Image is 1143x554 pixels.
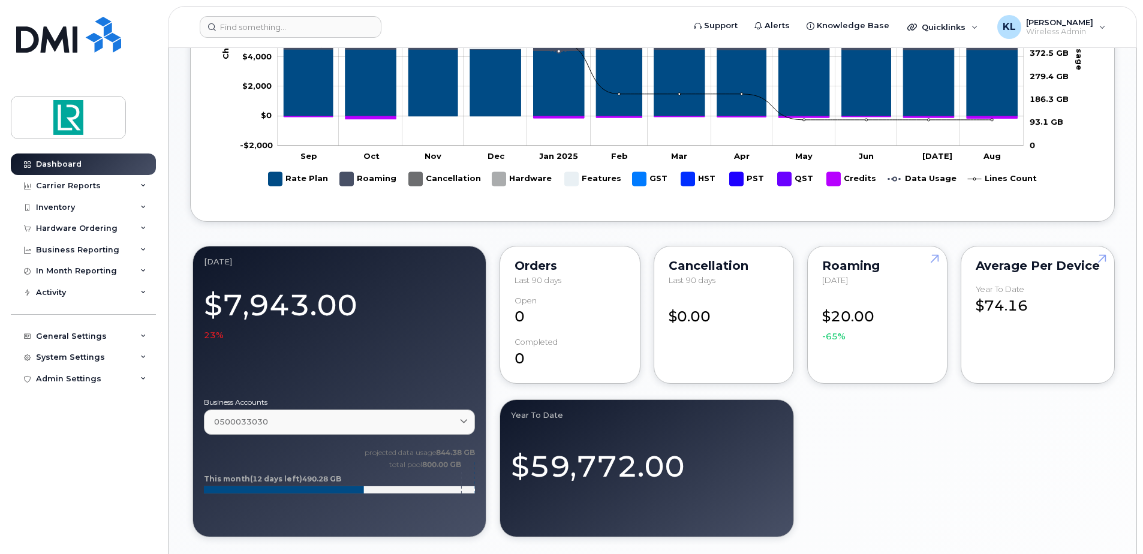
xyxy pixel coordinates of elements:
[515,338,558,347] div: completed
[795,151,813,161] tspan: May
[511,435,782,487] div: $59,772.00
[730,167,766,191] g: PST
[515,296,537,305] div: Open
[922,151,952,161] tspan: [DATE]
[922,22,965,32] span: Quicklinks
[704,20,738,32] span: Support
[242,52,272,61] tspan: $4,000
[204,329,224,341] span: 23%
[515,275,561,285] span: Last 90 days
[899,15,986,39] div: Quicklinks
[685,14,746,38] a: Support
[989,15,1114,39] div: Kasey Ledet
[565,167,621,191] g: Features
[488,151,505,161] tspan: Dec
[822,261,933,270] div: Roaming
[269,167,328,191] g: Rate Plan
[300,151,317,161] tspan: Sep
[363,151,380,161] tspan: Oct
[765,20,790,32] span: Alerts
[1030,71,1069,81] tspan: 279.4 GB
[242,52,272,61] g: $0
[302,474,341,483] tspan: 490.28 GB
[425,151,441,161] tspan: Nov
[746,14,798,38] a: Alerts
[515,261,625,270] div: Orders
[389,460,462,469] text: total pool
[983,151,1001,161] tspan: Aug
[204,410,475,434] a: 0500033030
[669,296,779,327] div: $0.00
[269,167,1037,191] g: Legend
[242,81,272,91] g: $0
[515,338,625,369] div: 0
[340,167,397,191] g: Roaming
[1030,140,1035,150] tspan: 0
[1003,20,1016,34] span: KL
[214,416,268,427] span: 0500033030
[200,16,381,38] input: Find something...
[492,167,553,191] g: Hardware
[669,275,715,285] span: Last 90 days
[611,151,628,161] tspan: Feb
[976,261,1100,270] div: Average per Device
[409,167,481,191] g: Cancellation
[817,20,889,32] span: Knowledge Base
[250,474,302,483] tspan: (12 days left)
[221,23,230,59] tspan: Charges
[423,460,462,469] tspan: 800.00 GB
[1030,117,1063,127] tspan: 93.1 GB
[240,140,273,150] g: $0
[511,411,782,420] div: Year to Date
[976,285,1024,294] div: Year to Date
[204,281,475,341] div: $7,943.00
[539,151,578,161] tspan: Jan 2025
[284,49,1017,116] g: Rate Plan
[733,151,750,161] tspan: Apr
[204,474,250,483] tspan: This month
[968,167,1037,191] g: Lines Count
[204,257,475,267] div: August 2025
[242,81,272,91] tspan: $2,000
[669,261,779,270] div: Cancellation
[822,330,846,342] span: -65%
[204,399,475,406] label: Business Accounts
[1026,17,1093,27] span: [PERSON_NAME]
[822,296,933,342] div: $20.00
[515,296,625,327] div: 0
[778,167,815,191] g: QST
[798,14,898,38] a: Knowledge Base
[822,275,848,285] span: [DATE]
[261,110,272,120] tspan: $0
[859,151,874,161] tspan: Jun
[1026,27,1093,37] span: Wireless Admin
[1030,48,1069,58] tspan: 372.5 GB
[1030,94,1069,104] tspan: 186.3 GB
[681,167,718,191] g: HST
[633,167,669,191] g: GST
[976,285,1100,316] div: $74.16
[240,140,273,150] tspan: -$2,000
[671,151,687,161] tspan: Mar
[365,448,475,457] text: projected data usage
[827,167,876,191] g: Credits
[436,448,475,457] tspan: 844.38 GB
[888,167,956,191] g: Data Usage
